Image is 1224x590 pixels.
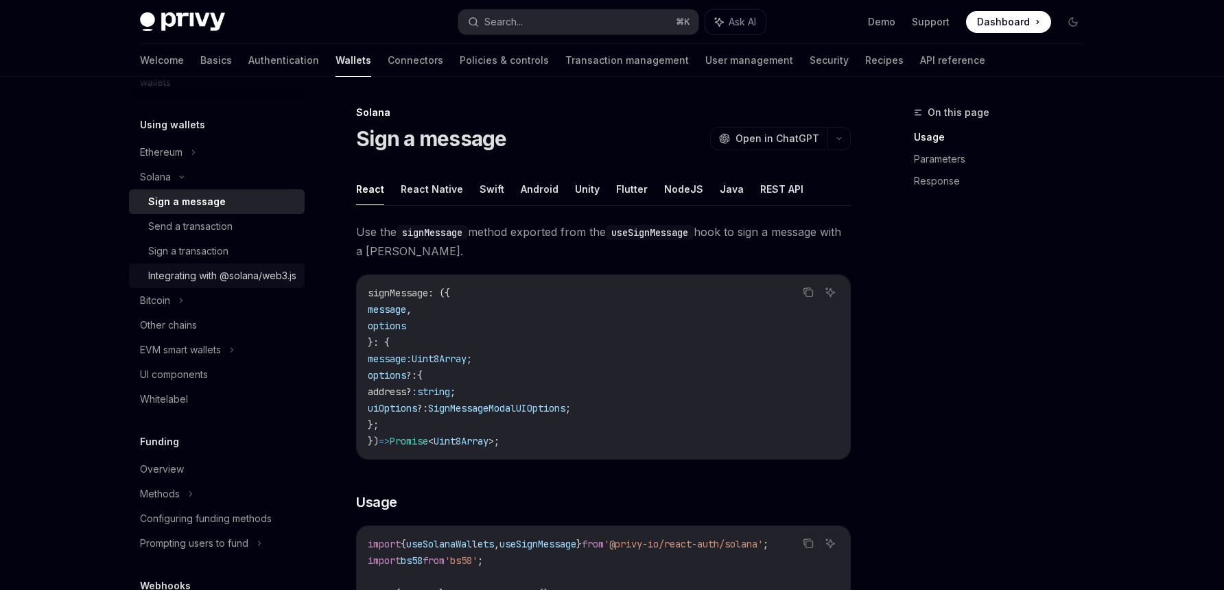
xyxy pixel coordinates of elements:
[914,170,1095,192] a: Response
[356,222,851,261] span: Use the method exported from the hook to sign a message with a [PERSON_NAME].
[406,369,417,381] span: ?:
[390,435,428,447] span: Promise
[129,263,305,288] a: Integrating with @solana/web3.js
[129,506,305,531] a: Configuring funding methods
[140,461,184,477] div: Overview
[368,287,428,299] span: signMessage
[458,10,698,34] button: Search...⌘K
[368,386,412,398] span: address?
[428,435,434,447] span: <
[729,15,756,29] span: Ask AI
[140,12,225,32] img: dark logo
[140,535,248,552] div: Prompting users to fund
[148,193,226,210] div: Sign a message
[336,44,371,77] a: Wallets
[799,534,817,552] button: Copy the contents from the code block
[445,554,478,567] span: 'bs58'
[140,144,183,161] div: Ethereum
[484,14,523,30] div: Search...
[705,44,793,77] a: User management
[397,225,468,240] code: signMessage
[1062,11,1084,33] button: Toggle dark mode
[460,44,549,77] a: Policies & controls
[368,336,390,349] span: }: {
[368,554,401,567] span: import
[705,10,766,34] button: Ask AI
[368,320,406,332] span: options
[928,104,989,121] span: On this page
[406,303,412,316] span: ,
[810,44,849,77] a: Security
[412,386,417,398] span: :
[140,292,170,309] div: Bitcoin
[129,362,305,387] a: UI components
[200,44,232,77] a: Basics
[763,538,768,550] span: ;
[489,435,494,447] span: >
[356,173,384,205] button: React
[140,169,171,185] div: Solana
[368,538,401,550] span: import
[140,342,221,358] div: EVM smart wallets
[920,44,985,77] a: API reference
[368,435,379,447] span: })
[368,402,417,414] span: uiOptions
[494,435,499,447] span: ;
[450,386,456,398] span: ;
[865,44,904,77] a: Recipes
[576,538,582,550] span: }
[379,435,390,447] span: =>
[735,132,819,145] span: Open in ChatGPT
[129,239,305,263] a: Sign a transaction
[356,126,507,151] h1: Sign a message
[434,435,489,447] span: Uint8Array
[428,402,565,414] span: SignMessageModalUIOptions
[356,493,397,512] span: Usage
[401,554,423,567] span: bs58
[428,287,450,299] span: : ({
[140,117,205,133] h5: Using wallets
[406,538,494,550] span: useSolanaWallets
[467,353,472,365] span: ;
[720,173,744,205] button: Java
[368,303,406,316] span: message
[868,15,895,29] a: Demo
[140,366,208,383] div: UI components
[417,386,450,398] span: string
[914,148,1095,170] a: Parameters
[575,173,600,205] button: Unity
[565,44,689,77] a: Transaction management
[388,44,443,77] a: Connectors
[582,538,604,550] span: from
[565,402,571,414] span: ;
[412,353,467,365] span: Uint8Array
[129,189,305,214] a: Sign a message
[129,313,305,338] a: Other chains
[140,510,272,527] div: Configuring funding methods
[480,173,504,205] button: Swift
[401,173,463,205] button: React Native
[140,486,180,502] div: Methods
[401,538,406,550] span: {
[140,434,179,450] h5: Funding
[423,554,445,567] span: from
[129,214,305,239] a: Send a transaction
[248,44,319,77] a: Authentication
[148,268,296,284] div: Integrating with @solana/web3.js
[966,11,1051,33] a: Dashboard
[664,173,703,205] button: NodeJS
[799,283,817,301] button: Copy the contents from the code block
[129,457,305,482] a: Overview
[417,402,428,414] span: ?:
[478,554,483,567] span: ;
[914,126,1095,148] a: Usage
[368,418,379,431] span: };
[140,317,197,333] div: Other chains
[604,538,763,550] span: '@privy-io/react-auth/solana'
[676,16,690,27] span: ⌘ K
[912,15,950,29] a: Support
[417,369,423,381] span: {
[521,173,558,205] button: Android
[356,106,851,119] div: Solana
[760,173,803,205] button: REST API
